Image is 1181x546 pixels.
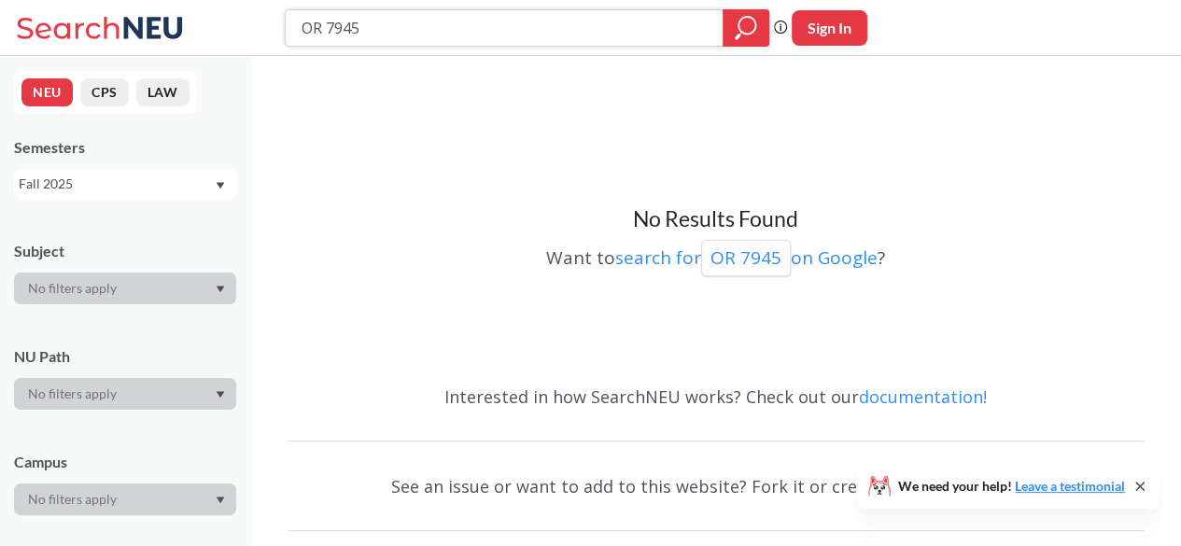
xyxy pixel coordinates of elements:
[14,241,236,261] div: Subject
[216,391,225,399] svg: Dropdown arrow
[898,480,1125,493] span: We need your help!
[735,15,757,41] svg: magnifying glass
[288,459,1144,513] div: See an issue or want to add to this website? Fork it or create an issue on .
[615,245,878,270] a: search forOR 7945on Google
[14,483,236,515] div: Dropdown arrow
[216,286,225,293] svg: Dropdown arrow
[21,78,73,106] button: NEU
[1015,478,1125,494] a: Leave a testimonial
[14,378,236,410] div: Dropdown arrow
[136,78,190,106] button: LAW
[288,370,1144,424] div: Interested in how SearchNEU works? Check out our
[216,182,225,189] svg: Dropdown arrow
[288,205,1144,233] h3: No Results Found
[792,10,867,46] button: Sign In
[710,245,781,271] p: OR 7945
[14,273,236,304] div: Dropdown arrow
[288,233,1144,276] div: Want to ?
[300,12,710,44] input: Class, professor, course number, "phrase"
[14,169,236,199] div: Fall 2025Dropdown arrow
[14,346,236,367] div: NU Path
[14,452,236,472] div: Campus
[80,78,129,106] button: CPS
[19,174,214,194] div: Fall 2025
[216,497,225,504] svg: Dropdown arrow
[859,385,987,408] a: documentation!
[14,137,236,158] div: Semesters
[723,9,769,47] div: magnifying glass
